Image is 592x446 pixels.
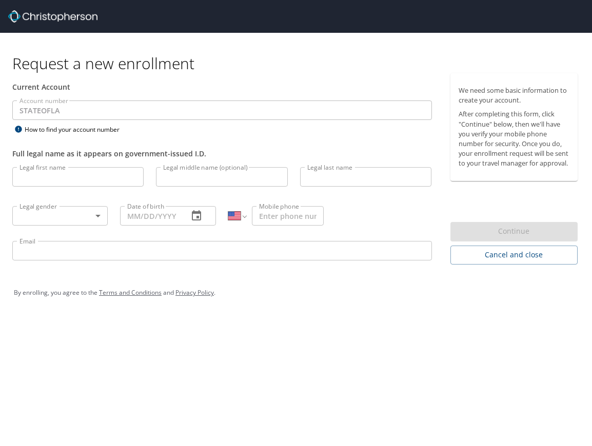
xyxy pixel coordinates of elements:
div: By enrolling, you agree to the and . [14,280,578,306]
img: cbt logo [8,10,97,23]
div: How to find your account number [12,123,141,136]
a: Privacy Policy [175,288,214,297]
p: After completing this form, click "Continue" below, then we'll have you verify your mobile phone ... [459,109,570,168]
input: Enter phone number [252,206,324,226]
h1: Request a new enrollment [12,53,586,73]
div: Current Account [12,82,432,92]
span: Cancel and close [459,249,570,261]
div: ​ [12,206,108,226]
button: Cancel and close [450,246,578,265]
p: We need some basic information to create your account. [459,86,570,105]
div: Full legal name as it appears on government-issued I.D. [12,148,432,159]
a: Terms and Conditions [99,288,162,297]
input: MM/DD/YYYY [120,206,180,226]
